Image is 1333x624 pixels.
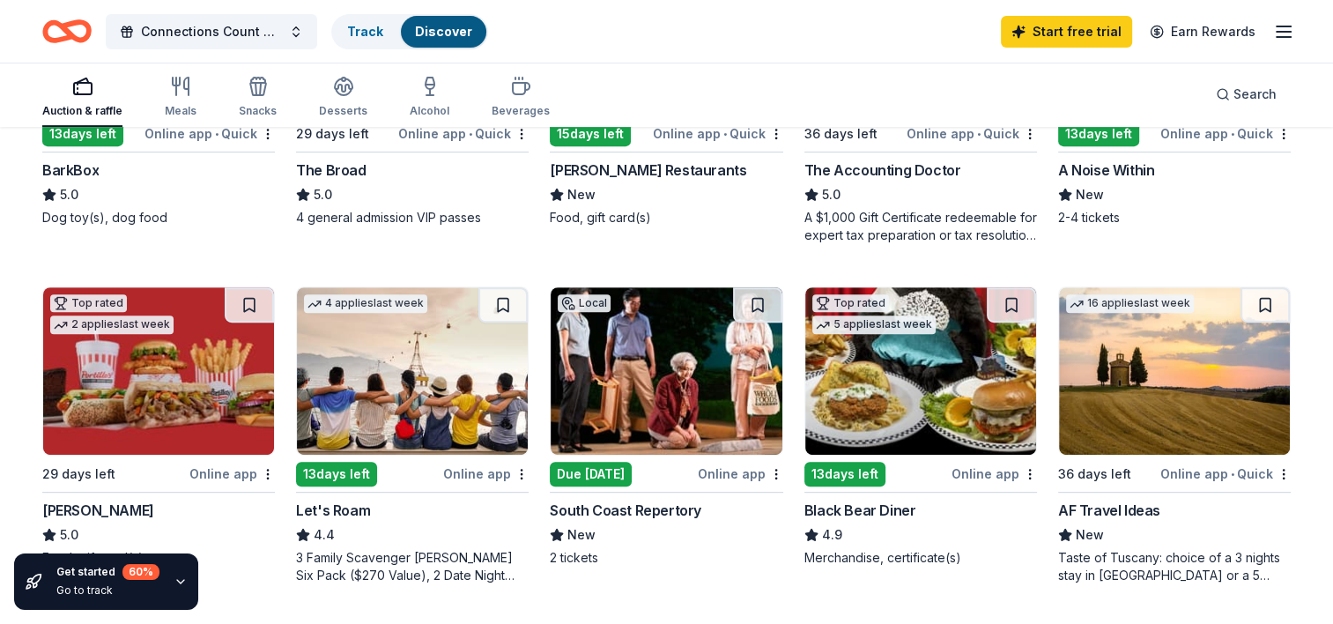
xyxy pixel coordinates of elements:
a: Image for Black Bear DinerTop rated5 applieslast week13days leftOnline appBlack Bear Diner4.9Merc... [804,286,1037,567]
span: 5.0 [314,184,332,205]
img: Image for Black Bear Diner [805,287,1036,455]
span: New [567,184,596,205]
div: Online app Quick [1160,463,1291,485]
div: Online app [443,463,529,485]
div: Auction & raffle [42,104,122,118]
span: • [1231,467,1234,481]
div: 2 applies last week [50,316,174,334]
span: 4.9 [822,524,842,546]
div: Online app [189,463,275,485]
span: • [977,127,981,141]
div: Alcohol [410,104,449,118]
div: A $1,000 Gift Certificate redeemable for expert tax preparation or tax resolution services—recipi... [804,209,1037,244]
button: Connections Count Showcase [106,14,317,49]
button: Alcohol [410,69,449,127]
div: 4 applies last week [304,294,427,313]
div: Online app [698,463,783,485]
div: BarkBox [42,160,99,181]
span: 4.4 [314,524,335,546]
a: Image for AF Travel Ideas16 applieslast week36 days leftOnline app•QuickAF Travel IdeasNewTaste o... [1058,286,1291,584]
div: 2-4 tickets [1058,209,1291,227]
div: 36 days left [1058,464,1131,485]
div: Online app Quick [1160,123,1291,145]
div: Online app Quick [907,123,1037,145]
div: 3 Family Scavenger [PERSON_NAME] Six Pack ($270 Value), 2 Date Night Scavenger [PERSON_NAME] Two ... [296,549,529,584]
img: Image for South Coast Repertory [551,287,781,455]
button: Snacks [239,69,277,127]
div: Online app Quick [144,123,275,145]
div: 15 days left [550,122,631,146]
div: South Coast Repertory [550,500,701,521]
div: A Noise Within [1058,160,1154,181]
a: Earn Rewards [1139,16,1266,48]
div: Online app [952,463,1037,485]
a: Image for Portillo'sTop rated2 applieslast week29 days leftOnline app[PERSON_NAME]5.0Food, gift c... [42,286,275,567]
img: Image for AF Travel Ideas [1059,287,1290,455]
a: Home [42,11,92,52]
div: 13 days left [1058,122,1139,146]
div: Snacks [239,104,277,118]
div: Go to track [56,583,159,598]
div: Food, gift card(s) [550,209,782,227]
a: Image for South Coast RepertoryLocalDue [DATE]Online appSouth Coast RepertoryNew2 tickets [550,286,782,567]
span: • [723,127,727,141]
div: Let's Roam [296,500,370,521]
span: Connections Count Showcase [141,21,282,42]
span: 5.0 [60,524,78,546]
div: 36 days left [804,123,878,145]
div: Top rated [50,294,127,312]
div: Merchandise, certificate(s) [804,549,1037,567]
button: Auction & raffle [42,69,122,127]
div: Due [DATE] [550,462,632,487]
div: Online app Quick [398,123,529,145]
div: Black Bear Diner [804,500,916,521]
div: 13 days left [804,462,885,487]
div: AF Travel Ideas [1058,500,1160,521]
div: 16 applies last week [1066,294,1194,313]
span: • [215,127,218,141]
div: Meals [165,104,196,118]
a: Image for Let's Roam4 applieslast week13days leftOnline appLet's Roam4.43 Family Scavenger [PERSO... [296,286,529,584]
a: Start free trial [1001,16,1132,48]
button: TrackDiscover [331,14,488,49]
div: [PERSON_NAME] [42,500,154,521]
div: Online app Quick [653,123,783,145]
button: Desserts [319,69,367,127]
div: Get started [56,564,159,580]
div: The Accounting Doctor [804,160,961,181]
div: 13 days left [42,122,123,146]
div: Taste of Tuscany: choice of a 3 nights stay in [GEOGRAPHIC_DATA] or a 5 night stay in [GEOGRAPHIC... [1058,549,1291,584]
div: 29 days left [296,123,369,145]
span: • [469,127,472,141]
span: 5.0 [822,184,841,205]
button: Meals [165,69,196,127]
img: Image for Let's Roam [297,287,528,455]
div: Local [558,294,611,312]
button: Beverages [492,69,550,127]
span: New [1076,184,1104,205]
button: Search [1202,77,1291,112]
div: Dog toy(s), dog food [42,209,275,227]
div: 2 tickets [550,549,782,567]
img: Image for Portillo's [43,287,274,455]
a: Discover [415,24,472,39]
span: 5.0 [60,184,78,205]
div: Desserts [319,104,367,118]
div: 29 days left [42,464,115,485]
span: Search [1233,84,1277,105]
a: Track [347,24,383,39]
div: 13 days left [296,462,377,487]
div: 60 % [122,564,159,580]
div: 4 general admission VIP passes [296,209,529,227]
span: New [567,524,596,546]
span: • [1231,127,1234,141]
div: 5 applies last week [812,316,936,334]
div: Top rated [812,294,889,312]
span: New [1076,524,1104,546]
div: Beverages [492,104,550,118]
div: [PERSON_NAME] Restaurants [550,160,746,181]
div: The Broad [296,160,366,181]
